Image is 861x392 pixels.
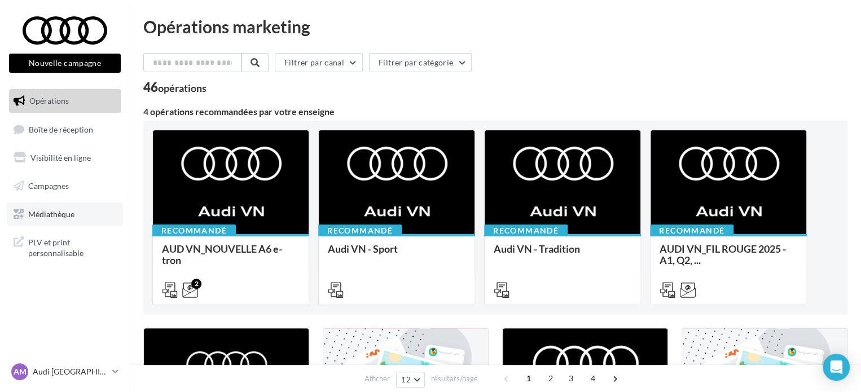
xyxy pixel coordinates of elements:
span: Opérations [29,96,69,105]
button: Filtrer par canal [275,53,363,72]
button: Nouvelle campagne [9,54,121,73]
button: Filtrer par catégorie [369,53,472,72]
div: Open Intercom Messenger [823,354,850,381]
div: opérations [158,83,207,93]
span: Boîte de réception [29,124,93,134]
div: 46 [143,81,207,94]
span: résultats/page [431,373,478,384]
span: Audi VN - Sport [328,243,398,255]
a: Campagnes [7,174,123,198]
span: 1 [520,369,538,387]
span: 12 [401,375,411,384]
span: 4 [584,369,602,387]
div: Recommandé [318,224,402,237]
a: Visibilité en ligne [7,146,123,170]
span: AUDI VN_FIL ROUGE 2025 - A1, Q2, ... [660,243,786,266]
span: Médiathèque [28,209,74,218]
a: AM Audi [GEOGRAPHIC_DATA] [9,361,121,382]
span: 2 [542,369,560,387]
div: 4 opérations recommandées par votre enseigne [143,107,847,116]
span: Afficher [364,373,390,384]
span: 3 [562,369,580,387]
span: Campagnes [28,181,69,191]
span: PLV et print personnalisable [28,235,116,259]
div: Recommandé [650,224,733,237]
span: AM [14,366,27,377]
a: PLV et print personnalisable [7,230,123,263]
span: Audi VN - Tradition [494,243,580,255]
button: 12 [396,372,425,387]
a: Médiathèque [7,202,123,226]
a: Boîte de réception [7,117,123,142]
span: Visibilité en ligne [30,153,91,162]
p: Audi [GEOGRAPHIC_DATA] [33,366,108,377]
div: Recommandé [484,224,568,237]
a: Opérations [7,89,123,113]
div: 2 [191,279,201,289]
span: AUD VN_NOUVELLE A6 e-tron [162,243,282,266]
div: Opérations marketing [143,18,847,35]
div: Recommandé [152,224,236,237]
